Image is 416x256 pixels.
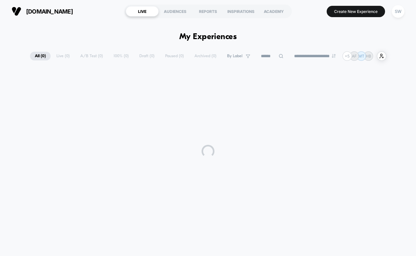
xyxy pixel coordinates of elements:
[126,6,159,16] div: LIVE
[332,54,336,58] img: end
[366,54,371,59] p: HB
[192,6,224,16] div: REPORTS
[390,5,406,18] button: SW
[10,6,75,16] button: [DOMAIN_NAME]
[224,6,257,16] div: INSPIRATIONS
[179,32,237,42] h1: My Experiences
[12,6,21,16] img: Visually logo
[392,5,404,18] div: SW
[227,54,243,59] span: By Label
[358,54,364,59] p: MT
[352,54,357,59] p: AF
[342,51,352,61] div: + 5
[159,6,192,16] div: AUDIENCES
[257,6,290,16] div: ACADEMY
[30,52,51,60] span: All ( 0 )
[327,6,385,17] button: Create New Experience
[26,8,73,15] span: [DOMAIN_NAME]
